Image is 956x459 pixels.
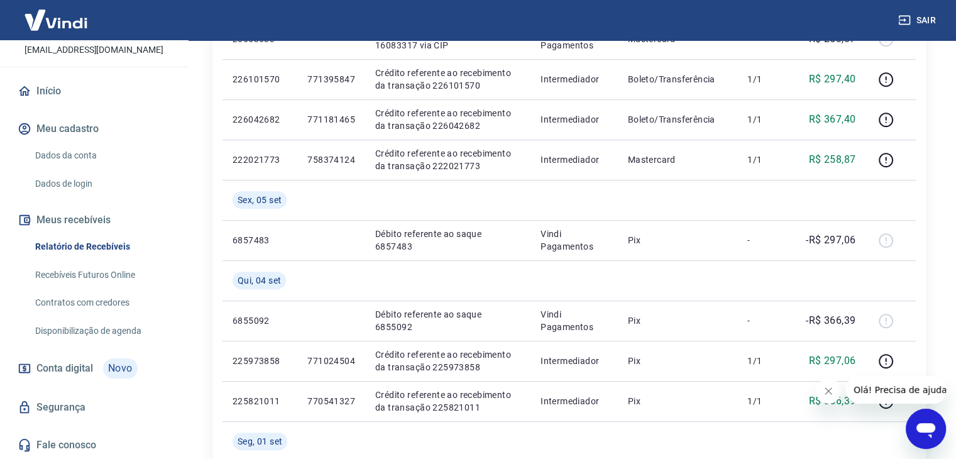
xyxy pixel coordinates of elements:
[809,152,856,167] p: R$ 258,87
[747,153,784,166] p: 1/1
[809,112,856,127] p: R$ 367,40
[375,67,520,92] p: Crédito referente ao recebimento da transação 226101570
[307,153,355,166] p: 758374124
[541,153,608,166] p: Intermediador
[809,72,856,87] p: R$ 297,40
[375,308,520,333] p: Débito referente ao saque 6855092
[747,73,784,86] p: 1/1
[628,395,727,407] p: Pix
[15,431,173,459] a: Fale conosco
[15,77,173,105] a: Início
[896,9,941,32] button: Sair
[30,171,173,197] a: Dados de login
[30,318,173,344] a: Disponibilização de agenda
[233,314,287,327] p: 6855092
[233,73,287,86] p: 226101570
[628,234,727,246] p: Pix
[628,314,727,327] p: Pix
[233,395,287,407] p: 225821011
[809,394,856,409] p: R$ 366,39
[628,355,727,367] p: Pix
[541,73,608,86] p: Intermediador
[307,395,355,407] p: 770541327
[307,355,355,367] p: 771024504
[375,348,520,373] p: Crédito referente ao recebimento da transação 225973858
[30,290,173,316] a: Contratos com credores
[103,358,138,379] span: Novo
[747,395,784,407] p: 1/1
[541,395,608,407] p: Intermediador
[233,234,287,246] p: 6857483
[15,115,173,143] button: Meu cadastro
[25,43,163,57] p: [EMAIL_ADDRESS][DOMAIN_NAME]
[238,194,282,206] span: Sex, 05 set
[15,394,173,421] a: Segurança
[8,9,106,19] span: Olá! Precisa de ajuda?
[233,113,287,126] p: 226042682
[747,113,784,126] p: 1/1
[30,143,173,169] a: Dados da conta
[307,113,355,126] p: 771181465
[30,262,173,288] a: Recebíveis Futuros Online
[806,233,855,248] p: -R$ 297,06
[846,376,946,404] iframe: Mensagem da empresa
[541,228,608,253] p: Vindi Pagamentos
[806,313,855,328] p: -R$ 366,39
[233,153,287,166] p: 222021773
[375,228,520,253] p: Débito referente ao saque 6857483
[375,147,520,172] p: Crédito referente ao recebimento da transação 222021773
[238,274,281,287] span: Qui, 04 set
[15,206,173,234] button: Meus recebíveis
[375,107,520,132] p: Crédito referente ao recebimento da transação 226042682
[816,379,841,404] iframe: Fechar mensagem
[628,73,727,86] p: Boleto/Transferência
[375,389,520,414] p: Crédito referente ao recebimento da transação 225821011
[15,353,173,384] a: Conta digitalNovo
[628,113,727,126] p: Boleto/Transferência
[307,73,355,86] p: 771395847
[628,153,727,166] p: Mastercard
[747,234,784,246] p: -
[541,113,608,126] p: Intermediador
[233,355,287,367] p: 225973858
[30,234,173,260] a: Relatório de Recebíveis
[541,355,608,367] p: Intermediador
[15,1,97,39] img: Vindi
[906,409,946,449] iframe: Botão para abrir a janela de mensagens
[36,360,93,377] span: Conta digital
[747,355,784,367] p: 1/1
[747,314,784,327] p: -
[238,435,282,448] span: Seg, 01 set
[541,308,608,333] p: Vindi Pagamentos
[809,353,856,368] p: R$ 297,06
